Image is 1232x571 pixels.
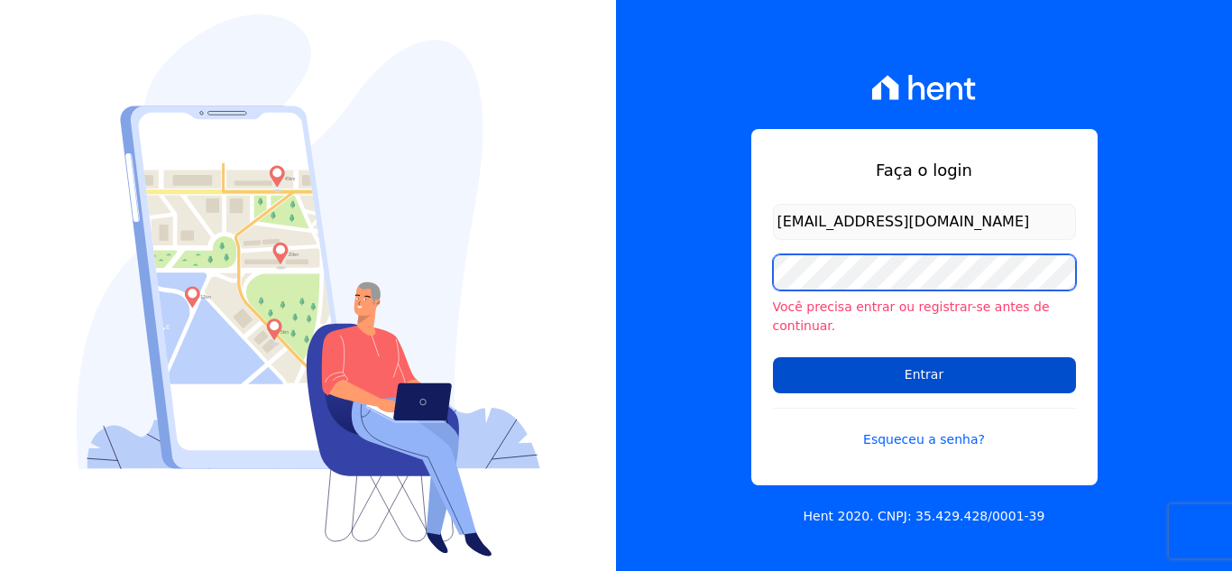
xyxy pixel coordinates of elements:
h1: Faça o login [773,158,1076,182]
li: Você precisa entrar ou registrar-se antes de continuar. [773,298,1076,336]
a: Esqueceu a senha? [773,408,1076,449]
p: Hent 2020. CNPJ: 35.429.428/0001-39 [804,507,1045,526]
input: Email [773,204,1076,240]
input: Entrar [773,357,1076,393]
img: Login [77,14,540,557]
